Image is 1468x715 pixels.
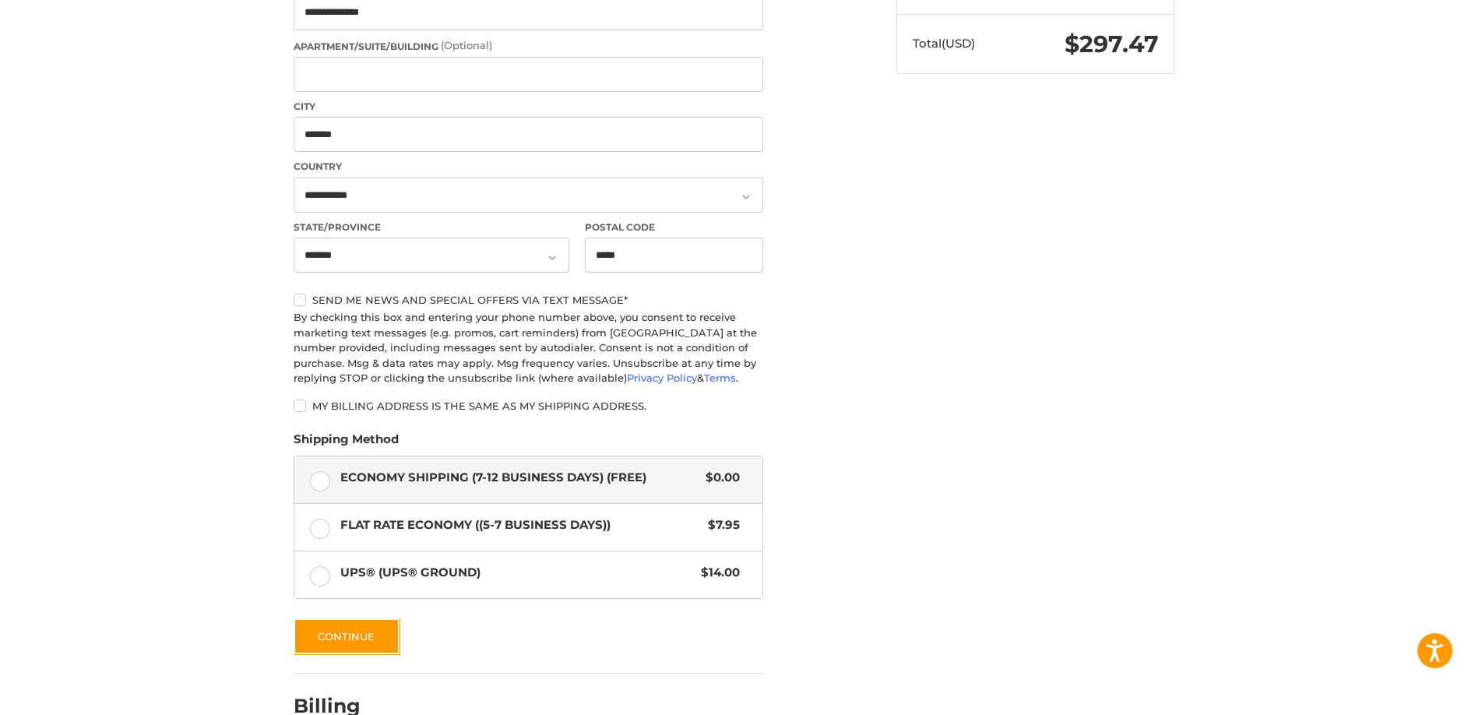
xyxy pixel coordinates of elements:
[340,564,694,582] span: UPS® (UPS® Ground)
[294,310,763,386] div: By checking this box and entering your phone number above, you consent to receive marketing text ...
[294,294,763,306] label: Send me news and special offers via text message*
[294,618,400,654] button: Continue
[340,469,699,487] span: Economy Shipping (7-12 Business Days) (Free)
[1065,30,1159,58] span: $297.47
[693,564,740,582] span: $14.00
[294,160,763,174] label: Country
[700,516,740,534] span: $7.95
[585,220,764,234] label: Postal Code
[441,39,492,51] small: (Optional)
[913,36,975,51] span: Total (USD)
[340,516,701,534] span: Flat Rate Economy ((5-7 Business Days))
[294,100,763,114] label: City
[294,220,569,234] label: State/Province
[294,38,763,54] label: Apartment/Suite/Building
[294,431,399,456] legend: Shipping Method
[698,469,740,487] span: $0.00
[704,372,736,384] a: Terms
[294,400,763,412] label: My billing address is the same as my shipping address.
[627,372,697,384] a: Privacy Policy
